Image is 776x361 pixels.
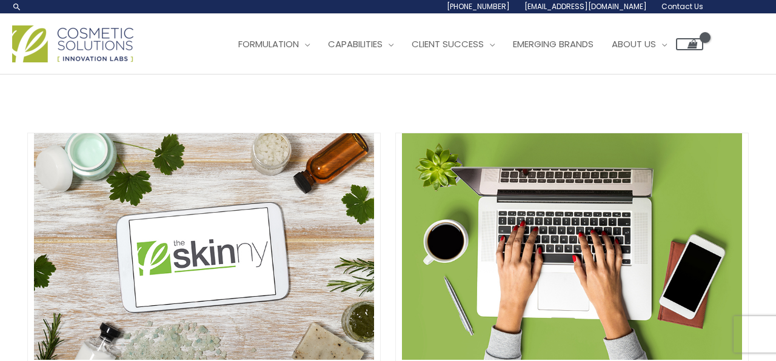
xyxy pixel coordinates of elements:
[661,1,703,12] span: Contact Us
[603,26,676,62] a: About Us
[12,25,133,62] img: Cosmetic Solutions Logo
[12,2,22,12] a: Search icon link
[504,26,603,62] a: Emerging Brands
[524,1,647,12] span: [EMAIL_ADDRESS][DOMAIN_NAME]
[403,26,504,62] a: Client Success
[612,38,656,50] span: About Us
[513,38,594,50] span: Emerging Brands
[220,26,703,62] nav: Site Navigation
[319,26,403,62] a: Capabilities
[34,133,374,360] img: Private Label Skin Care Manufacturer Cosmetic Solutions Login Access Page Image for The Skinny Ad...
[412,38,484,50] span: Client Success
[238,38,299,50] span: Formulation
[402,133,742,360] img: Customer Portal Image for the Cosmetic Solutions Customer Portal. The Image features two hands wo...
[328,38,383,50] span: Capabilities
[447,1,510,12] span: [PHONE_NUMBER]
[229,26,319,62] a: Formulation
[676,38,703,50] a: View Shopping Cart, empty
